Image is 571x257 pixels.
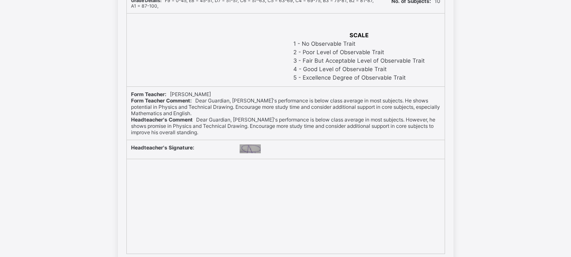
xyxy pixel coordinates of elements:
[293,57,425,64] td: 3 - Fair But Acceptable Level of Observable Trait
[131,97,192,104] b: Form Teacher Comment:
[293,48,425,56] td: 2 - Poor Level of Observable Trait
[131,116,193,123] b: Headteacher's Comment
[131,97,440,116] span: Dear Guardian, [PERSON_NAME]'s performance is below class average in most subjects. He shows pote...
[131,91,167,97] b: Form Teacher:
[131,116,435,135] span: Dear Guardian, [PERSON_NAME]'s performance is below class average in most subjects. However, he s...
[131,144,194,151] b: Headteacher's Signature:
[293,31,425,39] th: SCALE
[131,91,211,97] span: [PERSON_NAME]
[293,65,425,73] td: 4 - Good Level of Observable Trait
[293,74,425,81] td: 5 - Excellence Degree of Observable Trait
[293,40,425,47] td: 1 - No Observable Trait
